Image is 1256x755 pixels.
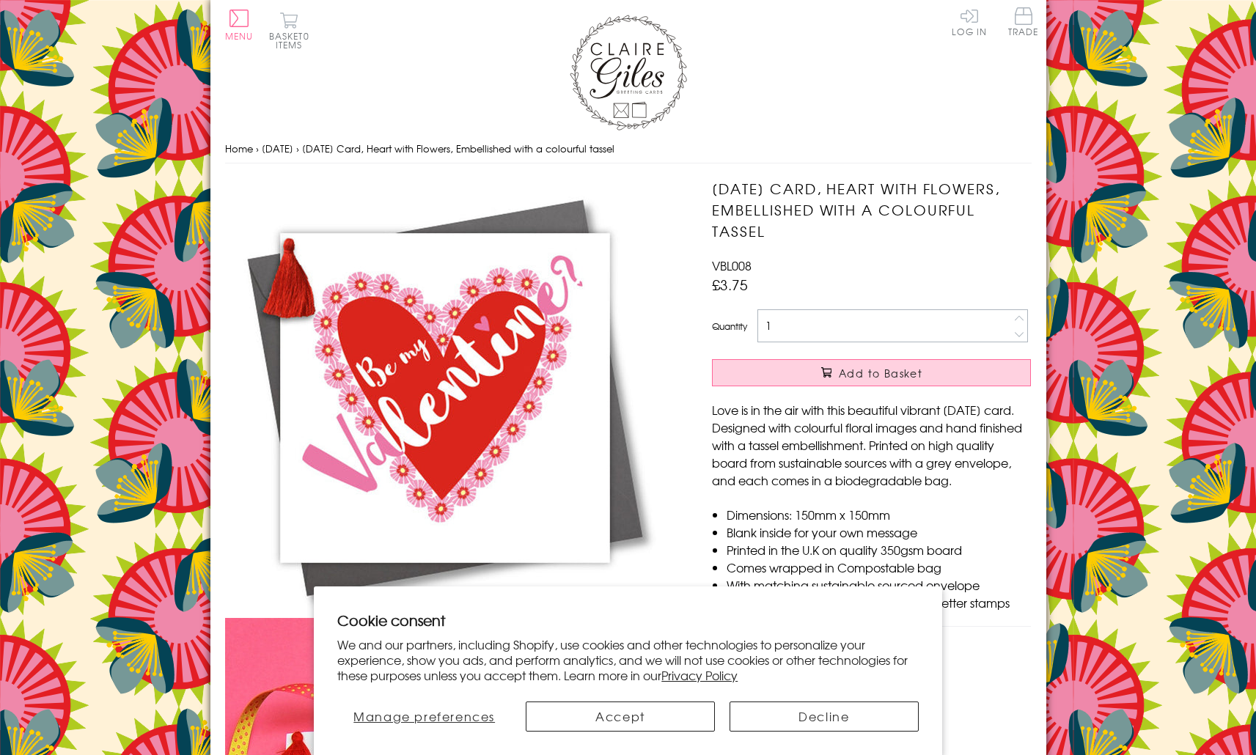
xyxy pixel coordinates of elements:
[839,366,922,380] span: Add to Basket
[225,10,254,40] button: Menu
[727,523,1031,541] li: Blank inside for your own message
[712,401,1031,489] p: Love is in the air with this beautiful vibrant [DATE] card. Designed with colourful floral images...
[225,134,1032,164] nav: breadcrumbs
[727,541,1031,559] li: Printed in the U.K on quality 350gsm board
[225,178,665,618] img: Valentine's Day Card, Heart with Flowers, Embellished with a colourful tassel
[1008,7,1039,36] span: Trade
[296,141,299,155] span: ›
[570,15,687,130] img: Claire Giles Greetings Cards
[1008,7,1039,39] a: Trade
[661,666,738,684] a: Privacy Policy
[337,701,511,732] button: Manage preferences
[276,29,309,51] span: 0 items
[712,274,748,295] span: £3.75
[712,257,752,274] span: VBL008
[952,7,987,36] a: Log In
[712,178,1031,241] h1: [DATE] Card, Heart with Flowers, Embellished with a colourful tassel
[256,141,259,155] span: ›
[337,637,919,682] p: We and our partners, including Shopify, use cookies and other technologies to personalize your ex...
[730,701,919,732] button: Decline
[337,610,919,630] h2: Cookie consent
[712,359,1031,386] button: Add to Basket
[526,701,715,732] button: Accept
[302,141,614,155] span: [DATE] Card, Heart with Flowers, Embellished with a colourful tassel
[712,320,747,333] label: Quantity
[269,12,309,49] button: Basket0 items
[727,576,1031,594] li: With matching sustainable sourced envelope
[262,141,293,155] a: [DATE]
[225,29,254,43] span: Menu
[727,559,1031,576] li: Comes wrapped in Compostable bag
[353,707,495,725] span: Manage preferences
[225,141,253,155] a: Home
[727,506,1031,523] li: Dimensions: 150mm x 150mm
